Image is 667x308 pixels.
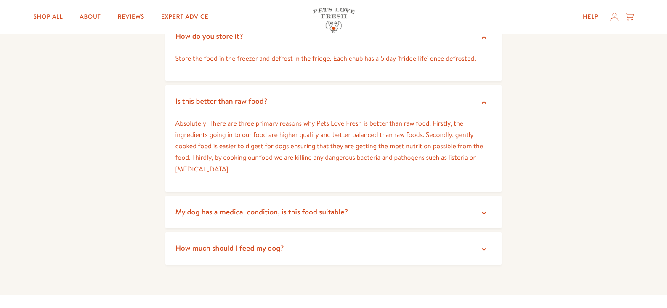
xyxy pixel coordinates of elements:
p: Store the food in the freezer and defrost in the fridge. Each chub has a 5 day 'fridge life' once... [175,53,492,64]
img: Pets Love Fresh [313,8,355,33]
p: Absolutely! There are three primary reasons why Pets Love Fresh is better than raw food. Firstly,... [175,118,492,175]
summary: How do you store it? [165,20,502,53]
a: Shop All [27,8,69,25]
a: Expert Advice [154,8,215,25]
summary: How much should I feed my dog? [165,232,502,265]
span: How much should I feed my dog? [175,243,284,253]
summary: My dog has a medical condition, is this food suitable? [165,196,502,229]
span: My dog has a medical condition, is this food suitable? [175,206,348,217]
a: Help [576,8,605,25]
summary: Is this better than raw food? [165,85,502,118]
a: Reviews [111,8,151,25]
span: How do you store it? [175,31,243,41]
a: About [73,8,107,25]
span: Is this better than raw food? [175,96,268,106]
